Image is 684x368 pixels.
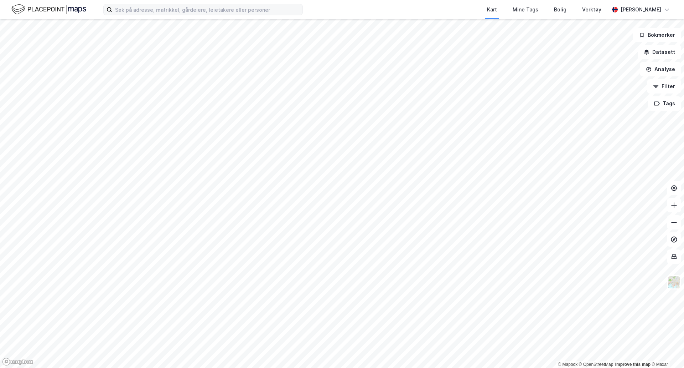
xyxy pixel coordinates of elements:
[513,5,538,14] div: Mine Tags
[2,358,33,366] a: Mapbox homepage
[621,5,661,14] div: [PERSON_NAME]
[667,276,681,289] img: Z
[615,362,651,367] a: Improve this map
[648,334,684,368] div: Kontrollprogram for chat
[647,79,681,94] button: Filter
[112,4,302,15] input: Søk på adresse, matrikkel, gårdeiere, leietakere eller personer
[640,62,681,76] button: Analyse
[648,334,684,368] iframe: Chat Widget
[648,96,681,111] button: Tags
[558,362,577,367] a: Mapbox
[638,45,681,59] button: Datasett
[633,28,681,42] button: Bokmerker
[487,5,497,14] div: Kart
[554,5,566,14] div: Bolig
[11,3,86,16] img: logo.f888ab2527a4732fd821a326f86c7f29.svg
[582,5,601,14] div: Verktøy
[579,362,613,367] a: OpenStreetMap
